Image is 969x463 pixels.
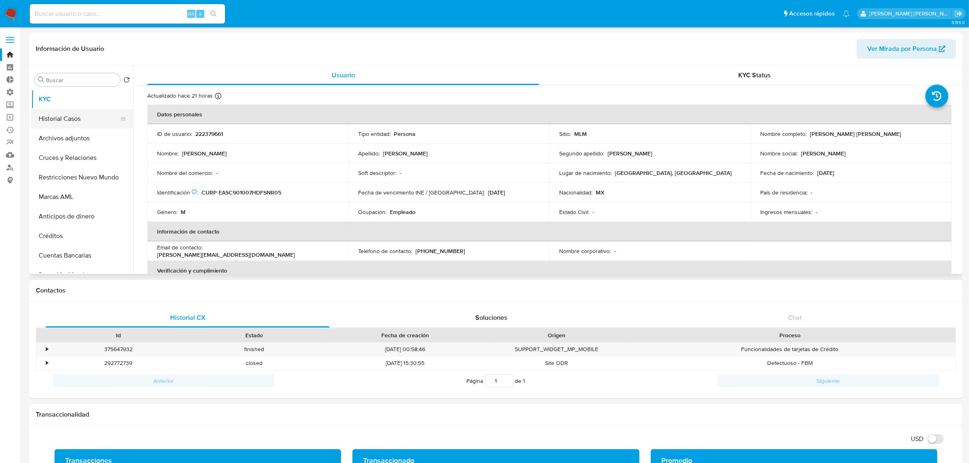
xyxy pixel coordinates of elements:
p: Nacionalidad : [559,189,593,196]
button: Archivos adjuntos [31,129,133,148]
p: Nombre : [157,150,179,157]
th: Verificación y cumplimiento [147,261,952,280]
span: Usuario [332,70,355,80]
div: SUPPORT_WIDGET_MP_MOBILE [489,343,624,356]
div: closed [186,356,322,370]
p: - [593,208,594,216]
p: Empleado [390,208,416,216]
button: Historial Casos [31,109,127,129]
span: Historial CX [170,313,206,322]
p: Fecha de nacimiento : [760,169,814,177]
button: Buscar [38,76,44,83]
input: Buscar usuario o caso... [30,9,225,19]
th: Información de contacto [147,222,952,241]
p: Nombre del comercio : [157,169,213,177]
input: Buscar [46,76,117,84]
p: Ingresos mensuales : [760,208,812,216]
button: Anticipos de dinero [31,207,133,226]
button: KYC [31,90,133,109]
button: Cuentas Bancarias [31,246,133,265]
p: País de residencia : [760,189,807,196]
div: Site ODR [489,356,624,370]
p: Sitio : [559,130,571,138]
h1: Transaccionalidad [36,411,956,419]
p: Lugar de nacimiento : [559,169,612,177]
p: M [181,208,186,216]
div: Fecha de creación [328,331,483,339]
p: - [216,169,218,177]
button: Volver al orden por defecto [123,76,130,85]
a: Salir [954,9,963,18]
p: [DATE] [817,169,834,177]
div: Proceso [630,331,950,339]
p: - [614,247,616,255]
p: Nombre corporativo : [559,247,611,255]
p: [PHONE_NUMBER] [416,247,465,255]
p: daniela.lagunesrodriguez@mercadolibre.com.mx [870,10,952,17]
p: Ocupación : [358,208,387,216]
p: - [811,189,812,196]
span: Página de [467,374,525,387]
p: Segundo apellido : [559,150,604,157]
span: Accesos rápidos [789,9,835,18]
button: Datos Modificados [31,265,133,285]
div: 375647932 [50,343,186,356]
p: - [400,169,401,177]
p: [PERSON_NAME] [383,150,428,157]
div: Estado [192,331,316,339]
p: Fecha de vencimiento INE / [GEOGRAPHIC_DATA] : [358,189,485,196]
p: Email de contacto : [157,244,203,251]
div: • [46,359,48,367]
span: KYC Status [739,70,771,80]
span: Ver Mirada por Persona [867,39,937,59]
button: search-icon [205,8,222,20]
p: [GEOGRAPHIC_DATA], [GEOGRAPHIC_DATA] [615,169,732,177]
button: Restricciones Nuevo Mundo [31,168,133,187]
div: Id [56,331,180,339]
p: Soft descriptor : [358,169,396,177]
p: Nombre completo : [760,130,807,138]
span: 1 [523,377,525,385]
p: - [816,208,817,216]
p: CURP EASC901007HDFSNR05 [201,189,281,196]
p: 222379661 [195,130,223,138]
p: [PERSON_NAME] [PERSON_NAME] [810,130,901,138]
button: Ver Mirada por Persona [857,39,956,59]
p: Género : [157,208,177,216]
button: Marcas AML [31,187,133,207]
p: Teléfono de contacto : [358,247,412,255]
button: Cruces y Relaciones [31,148,133,168]
span: Alt [188,10,195,17]
div: Funcionalidades de tarjetas de Crédito [624,343,956,356]
p: Apellido : [358,150,380,157]
div: Defectuoso - FBM [624,356,956,370]
div: finished [186,343,322,356]
p: Actualizado hace 21 horas [147,92,213,100]
div: [DATE] 15:30:55 [322,356,489,370]
p: [PERSON_NAME] [182,150,227,157]
th: Datos personales [147,105,952,124]
div: [DATE] 00:58:46 [322,343,489,356]
span: s [199,10,201,17]
p: MX [596,189,604,196]
span: Chat [788,313,802,322]
p: Nombre social : [760,150,798,157]
button: Anterior [53,374,274,387]
p: Identificación : [157,189,198,196]
div: 292772739 [50,356,186,370]
p: MLM [574,130,587,138]
div: • [46,345,48,353]
p: Tipo entidad : [358,130,391,138]
h1: Contactos [36,286,956,295]
p: ID de usuario : [157,130,192,138]
p: [PERSON_NAME] [608,150,652,157]
p: [PERSON_NAME][EMAIL_ADDRESS][DOMAIN_NAME] [157,251,295,258]
button: Siguiente [717,374,939,387]
a: Notificaciones [843,10,850,17]
p: Persona [394,130,416,138]
p: Estado Civil : [559,208,589,216]
div: Origen [494,331,619,339]
span: Soluciones [475,313,507,322]
h1: Información de Usuario [36,45,104,53]
button: Créditos [31,226,133,246]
